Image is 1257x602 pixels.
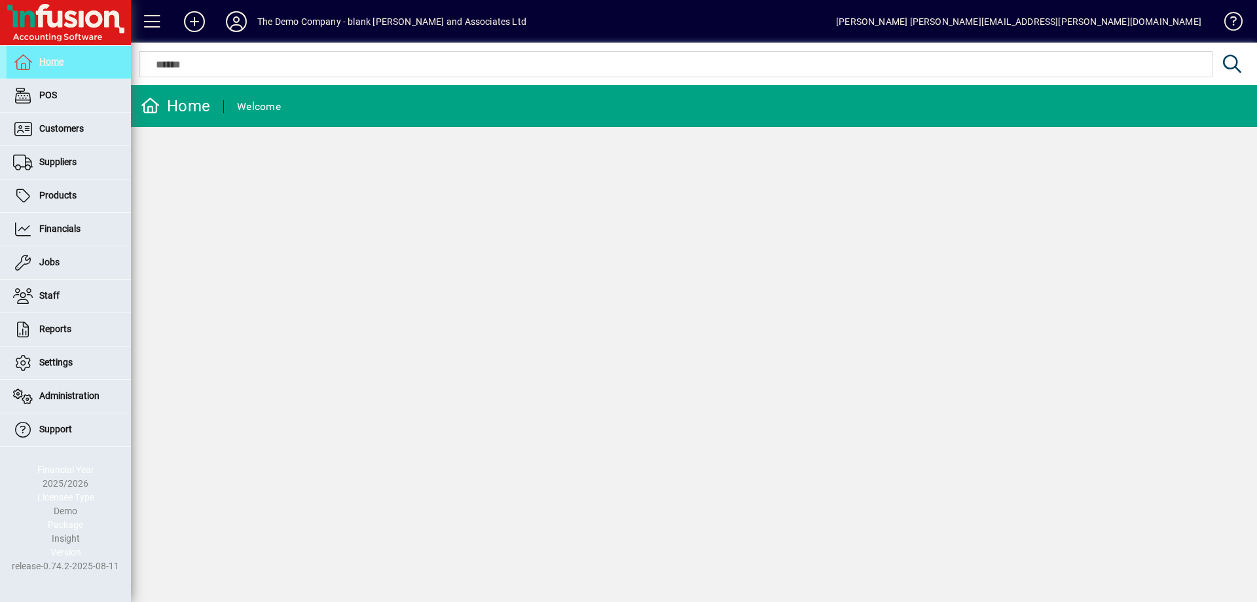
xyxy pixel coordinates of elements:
[39,324,71,334] span: Reports
[257,11,526,32] div: The Demo Company - blank [PERSON_NAME] and Associates Ltd
[7,413,131,446] a: Support
[50,547,81,557] span: Version
[1214,3,1241,45] a: Knowledge Base
[39,357,73,367] span: Settings
[7,113,131,145] a: Customers
[37,464,94,475] span: Financial Year
[7,179,131,212] a: Products
[7,146,131,179] a: Suppliers
[141,96,210,117] div: Home
[7,280,131,312] a: Staff
[7,246,131,279] a: Jobs
[39,157,77,167] span: Suppliers
[39,56,64,67] span: Home
[48,519,83,530] span: Package
[39,290,60,301] span: Staff
[39,424,72,434] span: Support
[7,213,131,246] a: Financials
[37,492,94,502] span: Licensee Type
[7,313,131,346] a: Reports
[7,347,131,379] a: Settings
[836,11,1201,32] div: [PERSON_NAME] [PERSON_NAME][EMAIL_ADDRESS][PERSON_NAME][DOMAIN_NAME]
[39,390,100,401] span: Administration
[39,90,57,100] span: POS
[39,257,60,267] span: Jobs
[7,380,131,413] a: Administration
[7,79,131,112] a: POS
[237,96,281,117] div: Welcome
[173,10,215,33] button: Add
[39,123,84,134] span: Customers
[39,223,81,234] span: Financials
[39,190,77,200] span: Products
[215,10,257,33] button: Profile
